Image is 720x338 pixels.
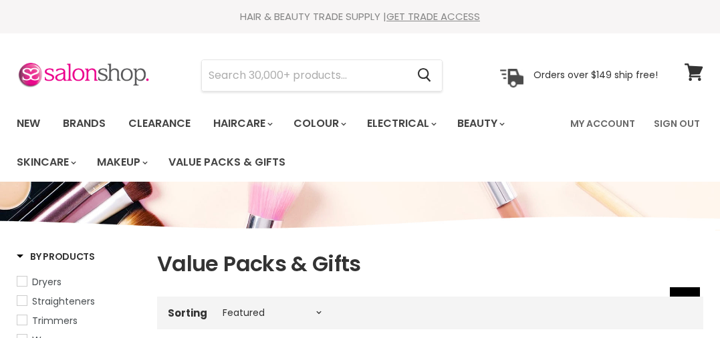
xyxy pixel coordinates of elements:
a: Makeup [87,148,156,176]
a: Value Packs & Gifts [158,148,295,176]
a: Beauty [447,110,513,138]
span: Dryers [32,275,62,289]
button: Search [406,60,442,91]
h3: By Products [17,250,95,263]
a: Skincare [7,148,84,176]
a: Trimmers [17,313,140,328]
iframe: Gorgias live chat messenger [653,275,707,325]
input: Search [202,60,406,91]
p: Orders over $149 ship free! [533,69,658,81]
ul: Main menu [7,104,562,182]
a: Clearance [118,110,201,138]
label: Sorting [168,307,207,319]
span: Straighteners [32,295,95,308]
a: Colour [283,110,354,138]
a: Brands [53,110,116,138]
a: Dryers [17,275,140,289]
form: Product [201,59,443,92]
h1: Value Packs & Gifts [157,250,703,278]
a: New [7,110,50,138]
span: Trimmers [32,314,78,327]
a: Straighteners [17,294,140,309]
a: Haircare [203,110,281,138]
a: GET TRADE ACCESS [386,9,480,23]
a: Sign Out [646,110,708,138]
a: My Account [562,110,643,138]
a: Electrical [357,110,445,138]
